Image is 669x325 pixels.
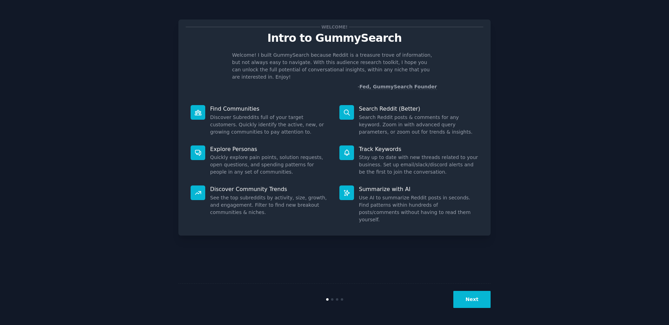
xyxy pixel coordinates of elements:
span: Welcome! [320,23,349,31]
p: Welcome! I built GummySearch because Reddit is a treasure trove of information, but not always ea... [232,51,437,81]
dd: See the top subreddits by activity, size, growth, and engagement. Filter to find new breakout com... [210,194,330,216]
p: Discover Community Trends [210,185,330,193]
button: Next [453,291,491,308]
p: Find Communities [210,105,330,112]
p: Intro to GummySearch [186,32,483,44]
dd: Search Reddit posts & comments for any keyword. Zoom in with advanced query parameters, or zoom o... [359,114,478,136]
div: - [357,83,437,90]
dd: Stay up to date with new threads related to your business. Set up email/slack/discord alerts and ... [359,154,478,176]
dd: Discover Subreddits full of your target customers. Quickly identify the active, new, or growing c... [210,114,330,136]
p: Summarize with AI [359,185,478,193]
dd: Use AI to summarize Reddit posts in seconds. Find patterns within hundreds of posts/comments with... [359,194,478,223]
dd: Quickly explore pain points, solution requests, open questions, and spending patterns for people ... [210,154,330,176]
p: Track Keywords [359,145,478,153]
p: Search Reddit (Better) [359,105,478,112]
a: Fed, GummySearch Founder [359,84,437,90]
p: Explore Personas [210,145,330,153]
